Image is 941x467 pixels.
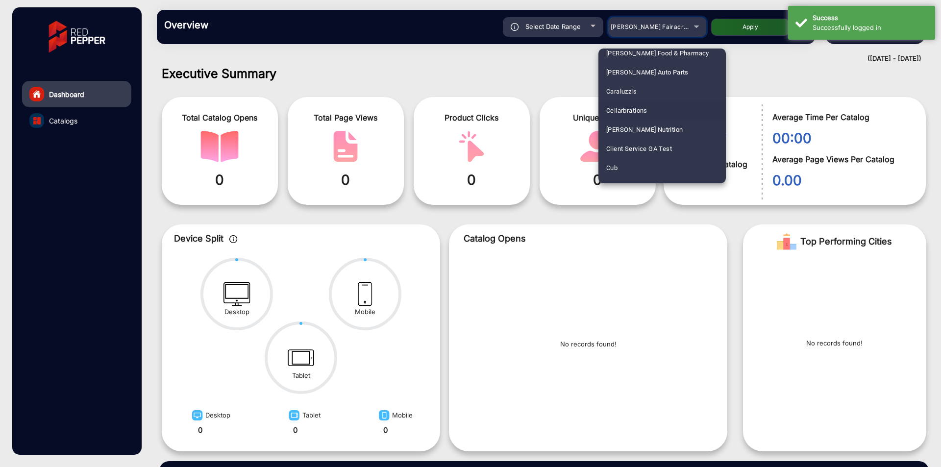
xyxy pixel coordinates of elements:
[606,158,618,177] span: Cub
[606,82,637,101] span: Caraluzzis
[813,23,928,33] div: Successfully logged in
[606,177,656,197] span: [PERSON_NAME]
[606,101,647,120] span: Cellarbrations
[606,139,672,158] span: Client Service GA Test
[606,120,683,139] span: [PERSON_NAME] Nutrition
[606,63,689,82] span: [PERSON_NAME] Auto Parts
[606,44,709,63] span: [PERSON_NAME] Food & Pharmacy
[813,13,928,23] div: Success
